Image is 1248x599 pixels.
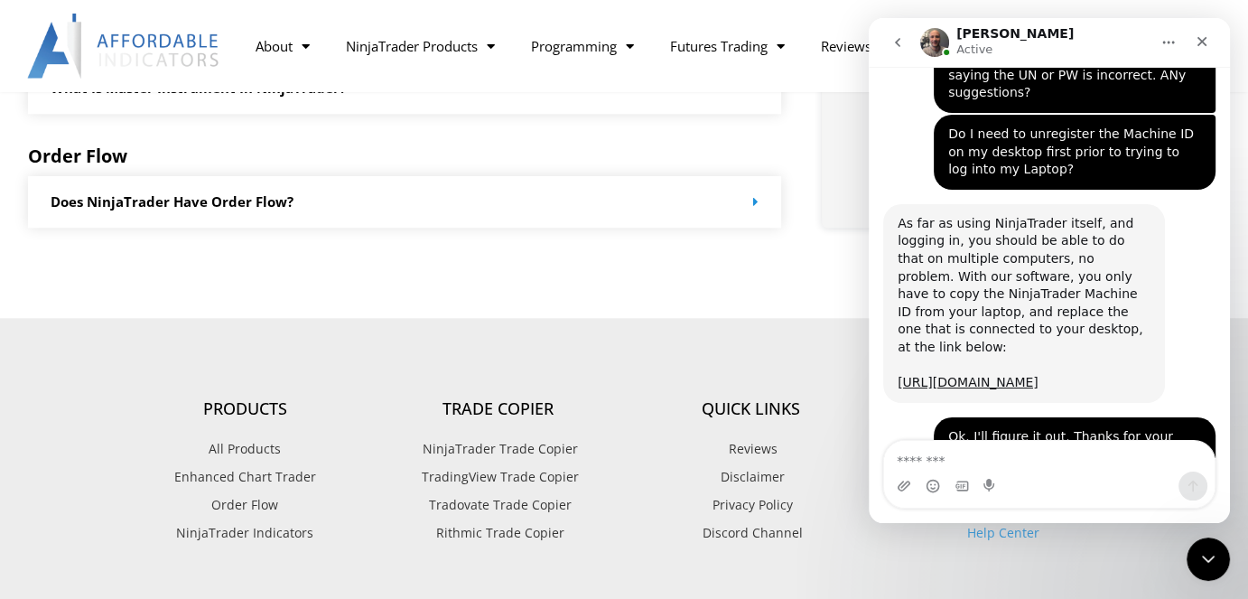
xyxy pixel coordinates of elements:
h4: Quick Links [624,399,877,419]
span: Reviews [724,437,778,461]
span: Rithmic Trade Copier [432,521,564,545]
span: NinjaTrader Trade Copier [418,437,578,461]
span: All Products [209,437,281,461]
span: Disclaimer [716,465,785,489]
a: Disclaimer [624,465,877,489]
h4: Trade Copier [371,399,624,419]
h5: Order Flow [28,145,781,167]
span: Tradovate Trade Copier [424,493,572,517]
a: Programming [513,25,652,67]
a: Does NinjaTrader have order flow? [51,192,293,211]
a: Tradovate Trade Copier [371,493,624,517]
iframe: Intercom live chat [1187,538,1230,581]
span: Order Flow [211,493,278,517]
a: NinjaTrader Indicators [118,521,371,545]
span: Enhanced Chart Trader [174,465,316,489]
a: TradingView Trade Copier [371,465,624,489]
span: TradingView Trade Copier [417,465,579,489]
span: Discord Channel [698,521,803,545]
a: Reviews [624,437,877,461]
a: All Products [118,437,371,461]
div: Does NinjaTrader have order flow? [28,176,781,228]
span: NinjaTrader Indicators [176,521,313,545]
a: About [237,25,328,67]
a: NinjaTrader Trade Copier [371,437,624,461]
a: Enhanced Chart Trader [118,465,371,489]
a: Rithmic Trade Copier [371,521,624,545]
a: Reviews [803,25,889,67]
iframe: Intercom live chat [869,18,1230,523]
span: Privacy Policy [708,493,793,517]
a: Privacy Policy [624,493,877,517]
a: Help Center [967,524,1039,541]
nav: Menu [237,25,974,67]
img: LogoAI | Affordable Indicators – NinjaTrader [27,14,221,79]
a: NinjaTrader Products [328,25,513,67]
a: Order Flow [118,493,371,517]
h4: Products [118,399,371,419]
a: Futures Trading [652,25,803,67]
a: Discord Channel [624,521,877,545]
